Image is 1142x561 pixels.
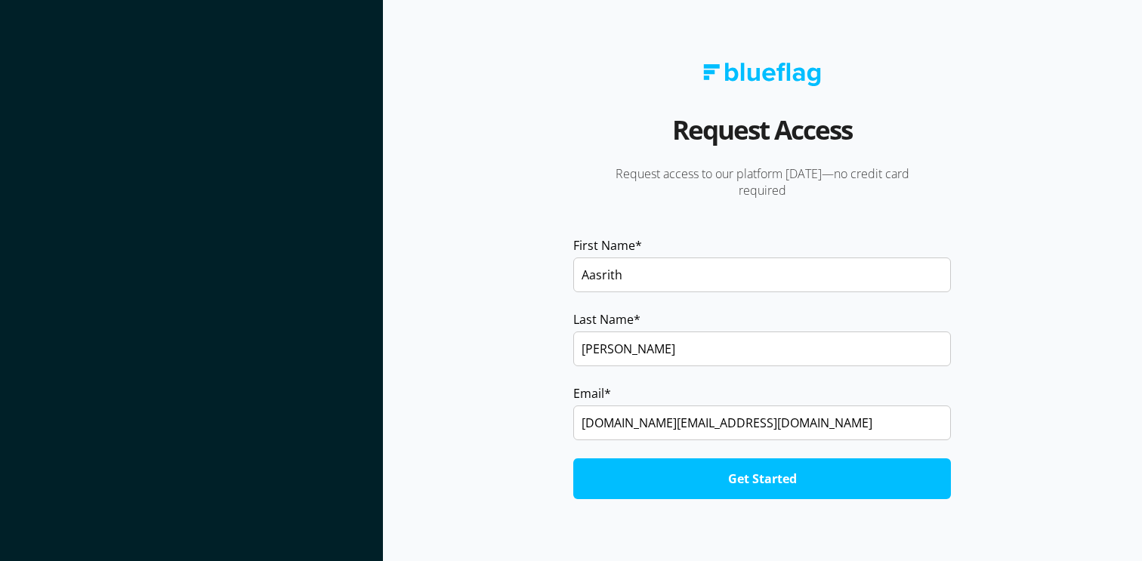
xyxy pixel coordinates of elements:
input: John [573,257,951,292]
h2: Request Access [672,109,852,165]
p: Request access to our platform [DATE]—no credit card required [573,165,952,199]
input: name@yourcompany.com.au [573,405,951,440]
span: First Name [573,236,635,254]
span: Email [573,384,604,402]
span: Last Name [573,310,634,328]
input: Smith [573,331,951,366]
input: Get Started [573,458,951,499]
img: Blue Flag logo [703,63,821,86]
